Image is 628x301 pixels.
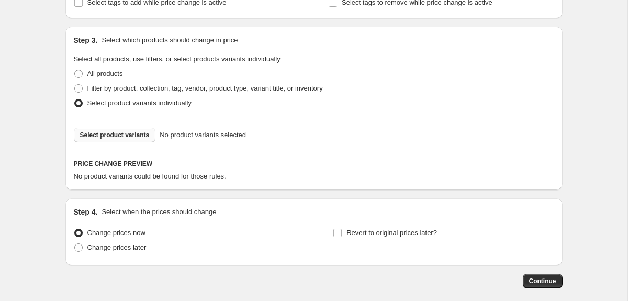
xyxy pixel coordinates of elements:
[74,160,554,168] h6: PRICE CHANGE PREVIEW
[74,55,281,63] span: Select all products, use filters, or select products variants individually
[74,172,226,180] span: No product variants could be found for those rules.
[160,130,246,140] span: No product variants selected
[529,277,556,285] span: Continue
[87,70,123,77] span: All products
[87,243,147,251] span: Change prices later
[87,229,145,237] span: Change prices now
[74,207,98,217] h2: Step 4.
[523,274,563,288] button: Continue
[74,35,98,46] h2: Step 3.
[102,207,216,217] p: Select when the prices should change
[346,229,437,237] span: Revert to original prices later?
[87,84,323,92] span: Filter by product, collection, tag, vendor, product type, variant title, or inventory
[80,131,150,139] span: Select product variants
[102,35,238,46] p: Select which products should change in price
[87,99,192,107] span: Select product variants individually
[74,128,156,142] button: Select product variants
